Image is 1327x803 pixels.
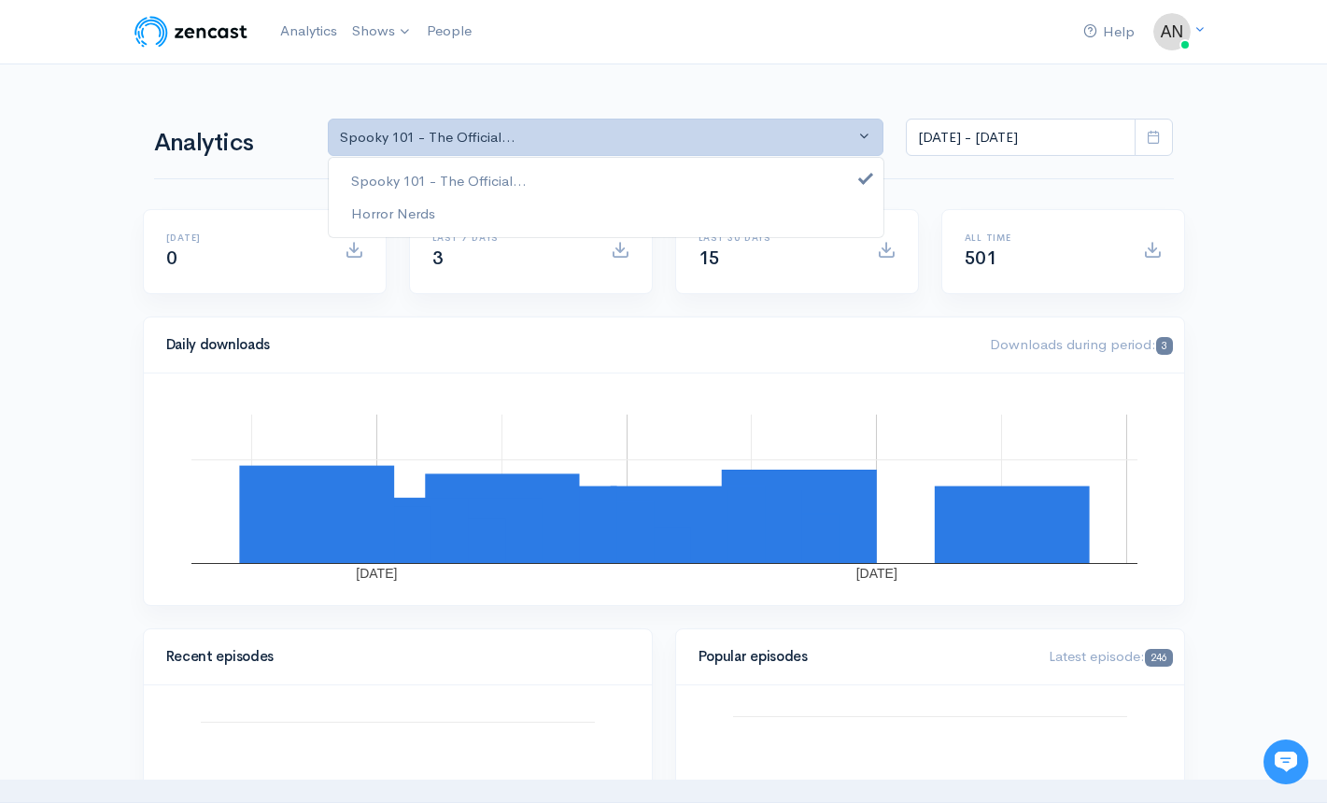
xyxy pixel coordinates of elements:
div: Spooky 101 - The Official... [340,127,855,148]
input: analytics date range selector [906,119,1136,157]
h1: Hi 👋 [28,91,346,120]
text: [DATE] [855,566,896,581]
img: ... [1153,13,1191,50]
p: Find an answer quickly [25,320,348,343]
img: ZenCast Logo [132,13,250,50]
h6: Last 30 days [699,232,854,243]
span: 501 [965,247,997,270]
span: 15 [699,247,720,270]
span: 246 [1145,649,1172,667]
iframe: gist-messenger-bubble-iframe [1263,740,1308,784]
button: New conversation [29,247,345,285]
span: Downloads during period: [990,335,1172,353]
h2: Just let us know if you need anything and we'll be happy to help! 🙂 [28,124,346,214]
a: Analytics [273,11,345,51]
span: 3 [432,247,444,270]
a: People [419,11,479,51]
h4: Daily downloads [166,337,968,353]
span: Spooky 101 - The Official... [351,171,527,192]
a: Shows [345,11,419,52]
span: Latest episode: [1049,647,1172,665]
text: [DATE] [356,566,397,581]
button: Spooky 101 - The Official... [328,119,884,157]
h1: Analytics [154,130,305,157]
h4: Recent episodes [166,649,618,665]
h6: [DATE] [166,232,322,243]
h4: Popular episodes [699,649,1027,665]
svg: A chart. [166,396,1162,583]
span: 0 [166,247,177,270]
h6: Last 7 days [432,232,588,243]
span: Horror Nerds [351,203,435,224]
a: Help [1076,12,1142,52]
span: New conversation [120,259,224,274]
span: 3 [1156,337,1172,355]
input: Search articles [54,351,333,388]
h6: All time [965,232,1121,243]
